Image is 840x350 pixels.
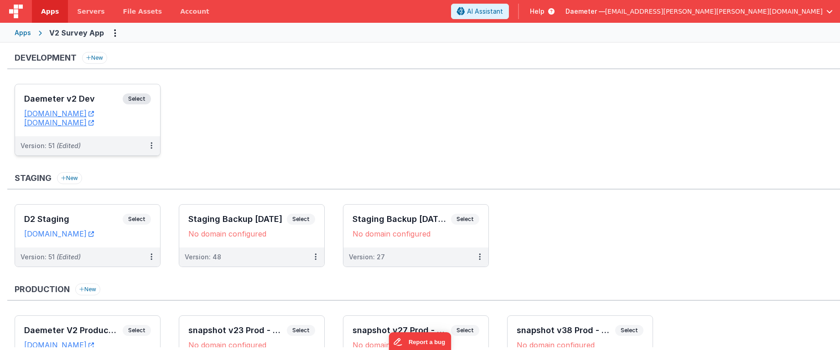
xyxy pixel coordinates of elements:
h3: Production [15,285,70,294]
span: File Assets [123,7,162,16]
div: No domain configured [353,340,479,350]
div: No domain configured [188,340,315,350]
span: Select [287,325,315,336]
span: Servers [77,7,104,16]
div: Version: 27 [349,252,385,262]
div: Version: 51 [21,252,81,262]
h3: Staging [15,174,52,183]
span: (Edited) [57,253,81,261]
button: Options [108,26,122,40]
h3: snapshot v38 Prod - [DATE] [517,326,615,335]
button: New [82,52,107,64]
span: Select [123,93,151,104]
h3: Staging Backup [DATE] [188,215,287,224]
span: [EMAIL_ADDRESS][PERSON_NAME][PERSON_NAME][DOMAIN_NAME] [605,7,823,16]
span: Select [123,325,151,336]
span: (Edited) [57,142,81,149]
div: No domain configured [353,229,479,238]
span: Select [615,325,643,336]
h3: snapshot v23 Prod - [DATE] [188,326,287,335]
button: New [57,172,82,184]
h3: Staging Backup [DATE]_vers 27 [353,215,451,224]
div: Version: 51 [21,141,81,150]
button: Daemeter — [EMAIL_ADDRESS][PERSON_NAME][PERSON_NAME][DOMAIN_NAME] [565,7,833,16]
a: [DOMAIN_NAME] [24,109,94,118]
span: Apps [41,7,59,16]
a: [DOMAIN_NAME] [24,118,94,127]
h3: Daemeter V2 Production [24,326,123,335]
a: [DOMAIN_NAME] [24,340,94,350]
button: New [75,283,100,295]
button: AI Assistant [451,4,509,19]
span: Select [123,214,151,225]
h3: Development [15,53,77,62]
h3: snapshot v27 Prod - [DATE] [353,326,451,335]
span: Select [451,214,479,225]
h3: D2 Staging [24,215,123,224]
span: AI Assistant [467,7,503,16]
div: V2 Survey App [49,27,104,38]
span: Help [530,7,544,16]
div: No domain configured [517,340,643,350]
span: Select [287,214,315,225]
h3: Daemeter v2 Dev [24,94,123,103]
div: No domain configured [188,229,315,238]
span: Select [451,325,479,336]
div: Version: 48 [185,252,221,262]
a: [DOMAIN_NAME] [24,229,94,238]
span: Daemeter — [565,7,605,16]
div: Apps [15,28,31,37]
